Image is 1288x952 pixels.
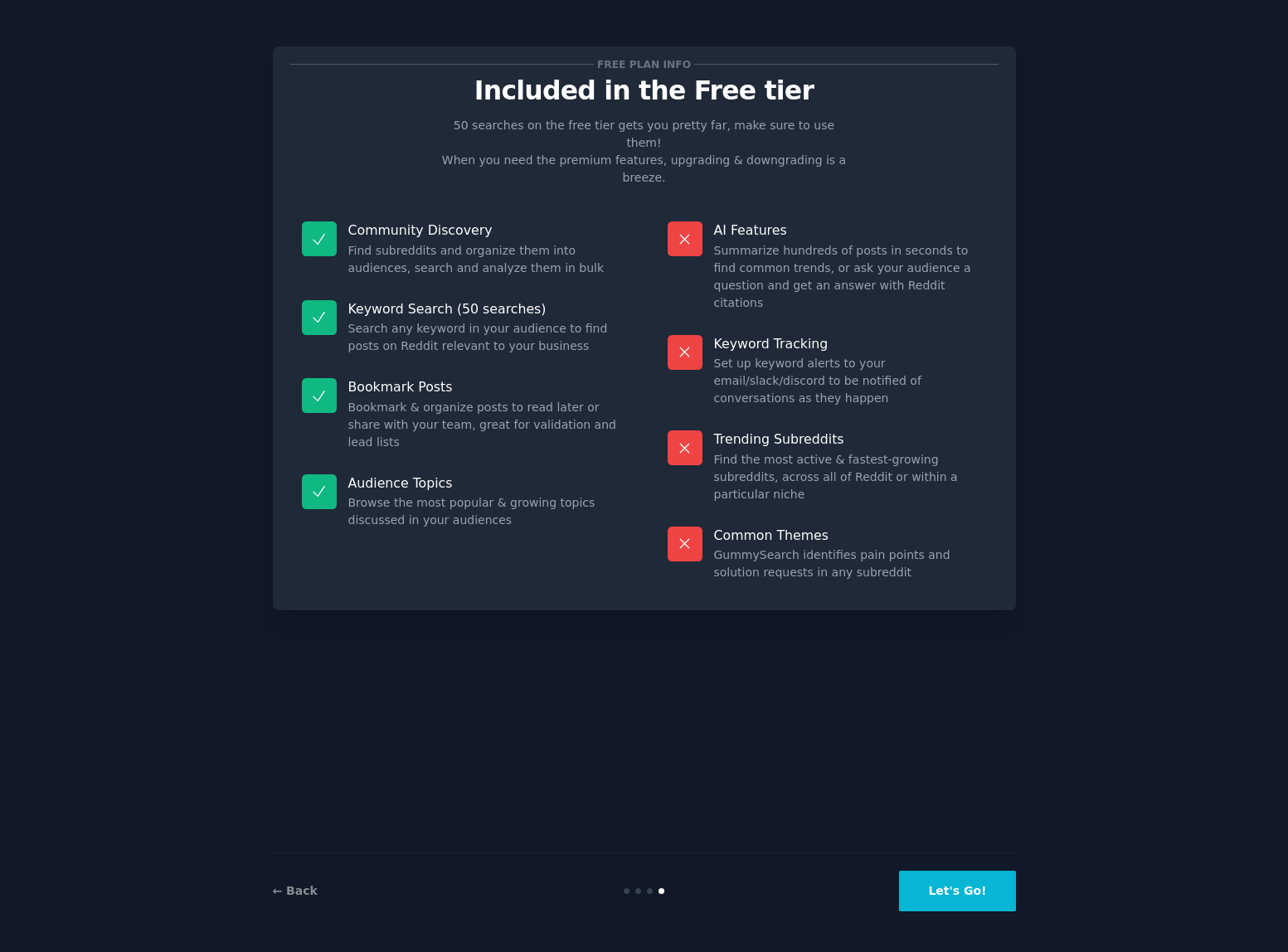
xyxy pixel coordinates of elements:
[899,871,1015,911] button: Let's Go!
[714,527,987,544] p: Common Themes
[714,430,987,448] p: Trending Subreddits
[348,300,621,318] p: Keyword Search (50 searches)
[348,399,621,451] dd: Bookmark & organize posts to read later or share with your team, great for validation and lead lists
[714,355,987,407] dd: Set up keyword alerts to your email/slack/discord to be notified of conversations as they happen
[348,494,621,529] dd: Browse the most popular & growing topics discussed in your audiences
[348,242,621,277] dd: Find subreddits and organize them into audiences, search and analyze them in bulk
[348,474,621,492] p: Audience Topics
[714,221,987,239] p: AI Features
[348,221,621,239] p: Community Discovery
[290,76,999,105] p: Included in the Free tier
[348,378,621,396] p: Bookmark Posts
[594,56,693,73] span: Free plan info
[348,320,621,355] dd: Search any keyword in your audience to find posts on Reddit relevant to your business
[435,117,853,187] p: 50 searches on the free tier gets you pretty far, make sure to use them! When you need the premiu...
[714,335,987,352] p: Keyword Tracking
[714,451,987,503] dd: Find the most active & fastest-growing subreddits, across all of Reddit or within a particular niche
[714,242,987,312] dd: Summarize hundreds of posts in seconds to find common trends, or ask your audience a question and...
[273,884,318,897] a: ← Back
[714,546,987,581] dd: GummySearch identifies pain points and solution requests in any subreddit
